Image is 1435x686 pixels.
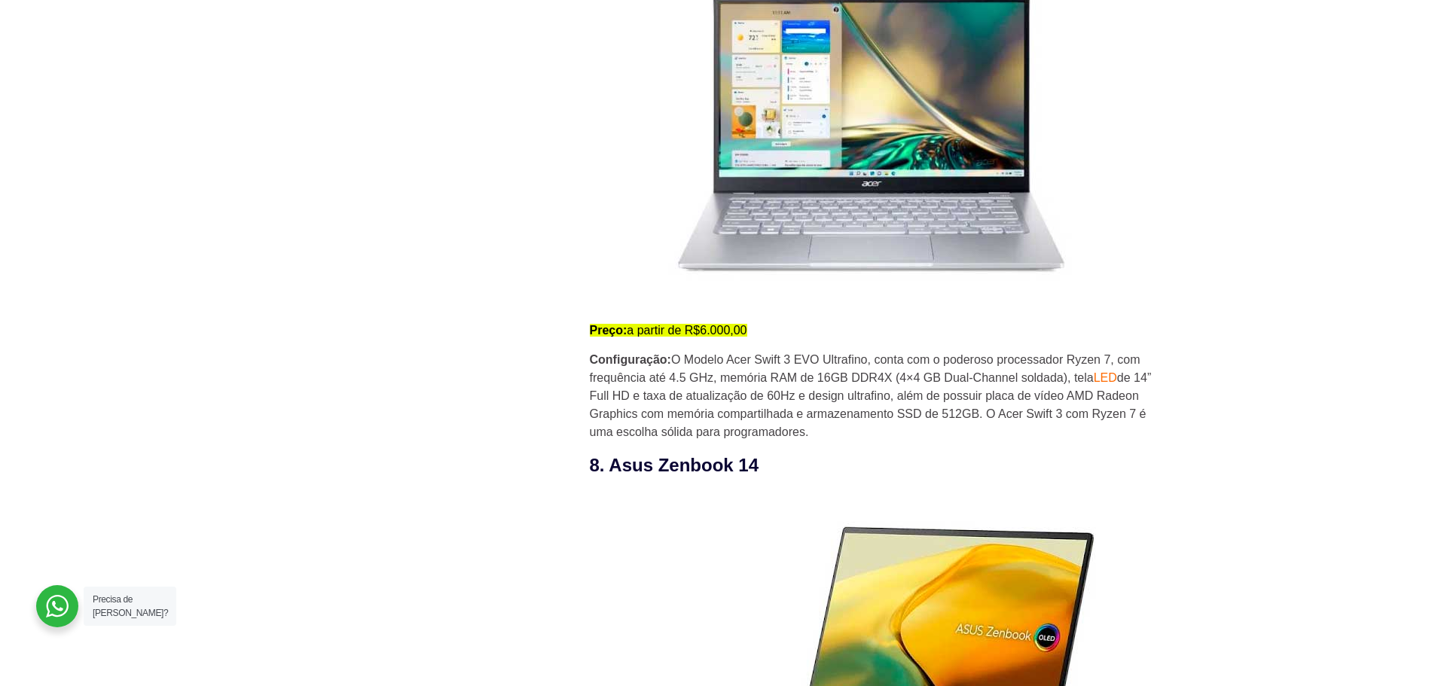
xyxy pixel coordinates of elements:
span: Precisa de [PERSON_NAME]? [93,594,168,618]
strong: Configuração: [590,353,671,366]
strong: Preço: [590,324,627,337]
h3: 8. Asus Zenbook 14 [590,452,1162,479]
p: O Modelo Acer Swift 3 EVO Ultrafino, conta com o poderoso processador Ryzen 7, com frequência até... [590,351,1162,441]
mark: a partir de R$6.000,00 [590,324,747,337]
iframe: Chat Widget [1164,493,1435,686]
xt-mark: LED [1094,371,1117,384]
